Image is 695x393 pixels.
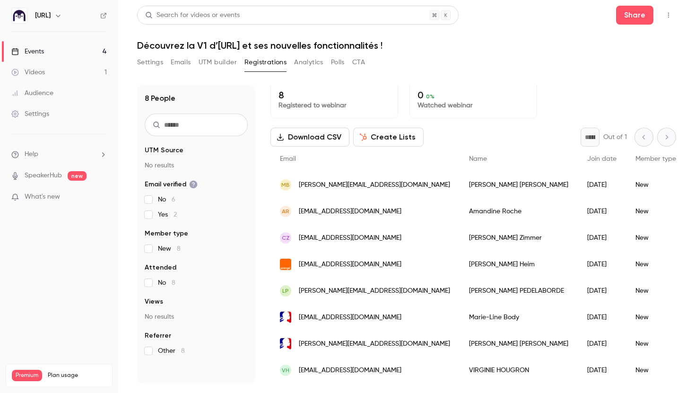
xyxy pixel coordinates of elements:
span: Plan usage [48,372,106,379]
span: 8 [181,348,185,354]
h1: Découvrez la V1 d’[URL] et ses nouvelles fonctionnalités ! [137,40,676,51]
div: New [626,278,686,304]
div: New [626,251,686,278]
p: 0 [417,89,529,101]
p: Out of 1 [603,132,627,142]
span: Attended [145,263,176,272]
span: 6 [172,196,175,203]
span: [PERSON_NAME][EMAIL_ADDRESS][DOMAIN_NAME] [299,180,450,190]
button: Create Lists [353,128,424,147]
button: CTA [352,55,365,70]
div: [DATE] [578,304,626,331]
button: Polls [331,55,345,70]
span: Referrer [145,331,171,341]
div: Amandine Roche [460,198,578,225]
div: Events [11,47,44,56]
div: [DATE] [578,357,626,384]
div: [PERSON_NAME] [PERSON_NAME] [460,172,578,198]
div: Search for videos or events [145,10,240,20]
p: Registered to webinar [278,101,390,110]
span: Member type [145,229,188,238]
section: facet-groups [145,146,248,356]
button: Share [616,6,653,25]
span: Other [158,346,185,356]
button: Download CSV [270,128,349,147]
div: New [626,331,686,357]
div: New [626,304,686,331]
span: 8 [172,279,175,286]
button: Emails [171,55,191,70]
span: Yes [158,210,177,219]
img: ac-nantes.fr [280,312,291,323]
span: Name [469,156,487,162]
span: VH [282,366,289,375]
div: [PERSON_NAME] Heim [460,251,578,278]
p: 8 [278,89,390,101]
span: Email [280,156,296,162]
div: [PERSON_NAME] Zimmer [460,225,578,251]
a: SpeakerHub [25,171,62,181]
span: 8 [177,245,181,252]
div: Settings [11,109,49,119]
div: Audience [11,88,53,98]
li: help-dropdown-opener [11,149,107,159]
button: UTM builder [199,55,237,70]
div: New [626,172,686,198]
span: new [68,171,87,181]
span: [PERSON_NAME][EMAIL_ADDRESS][DOMAIN_NAME] [299,339,450,349]
div: [DATE] [578,251,626,278]
span: AR [282,207,289,216]
span: Email verified [145,180,198,189]
button: Analytics [294,55,323,70]
div: [DATE] [578,278,626,304]
span: MB [281,181,290,189]
span: Join date [587,156,617,162]
span: Premium [12,370,42,381]
div: [DATE] [578,331,626,357]
span: 2 [174,211,177,218]
span: [PERSON_NAME][EMAIL_ADDRESS][DOMAIN_NAME] [299,286,450,296]
span: [EMAIL_ADDRESS][DOMAIN_NAME] [299,366,401,376]
span: [EMAIL_ADDRESS][DOMAIN_NAME] [299,313,401,323]
p: No results [145,312,248,322]
div: New [626,357,686,384]
span: No [158,195,175,204]
div: New [626,225,686,251]
div: [PERSON_NAME] [PERSON_NAME] [460,331,578,357]
div: New [626,198,686,225]
img: ac-nancy-metz.fr [280,338,291,349]
span: No [158,278,175,288]
div: VIRGINIE HOUGRON [460,357,578,384]
div: [DATE] [578,172,626,198]
h1: 8 People [145,93,175,104]
p: Watched webinar [417,101,529,110]
span: New [158,244,181,253]
div: Videos [11,68,45,77]
span: [EMAIL_ADDRESS][DOMAIN_NAME] [299,233,401,243]
img: orange.fr [280,259,291,270]
span: [EMAIL_ADDRESS][DOMAIN_NAME] [299,207,401,217]
div: [DATE] [578,198,626,225]
div: [DATE] [578,225,626,251]
h6: [URL] [35,11,51,20]
p: No results [145,161,248,170]
button: Registrations [244,55,287,70]
span: UTM Source [145,146,183,155]
span: [EMAIL_ADDRESS][DOMAIN_NAME] [299,260,401,270]
button: Settings [137,55,163,70]
span: 0 % [426,93,434,100]
div: Marie-Line Body [460,304,578,331]
span: Member type [635,156,676,162]
span: Help [25,149,38,159]
img: Ed.ai [12,8,27,23]
span: CZ [282,234,290,242]
div: [PERSON_NAME] PEDELABORDE [460,278,578,304]
span: What's new [25,192,60,202]
span: Views [145,297,163,306]
span: LP [282,287,289,295]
